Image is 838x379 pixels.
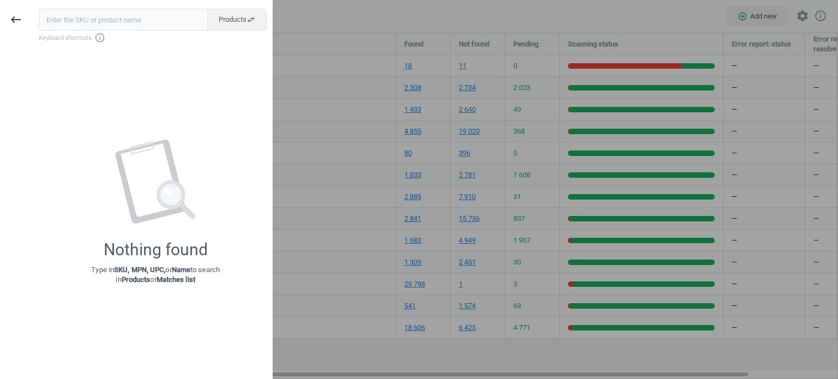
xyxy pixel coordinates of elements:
[94,32,105,43] i: info_outline
[157,275,195,284] strong: Matches list
[219,15,255,25] span: Products
[104,240,208,260] div: Nothing found
[114,266,165,274] strong: SKU, MPN, UPC,
[172,266,190,274] strong: Name
[247,15,255,24] i: swap_horiz
[91,265,220,285] p: Type in or to search in or
[3,7,28,33] button: keyboard_backspace
[122,275,151,284] strong: Products
[9,13,22,26] i: keyboard_backspace
[39,32,267,43] span: Keyboard shortcuts
[207,9,267,31] button: Productsswap_horiz
[39,9,208,31] input: Enter the SKU or product name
